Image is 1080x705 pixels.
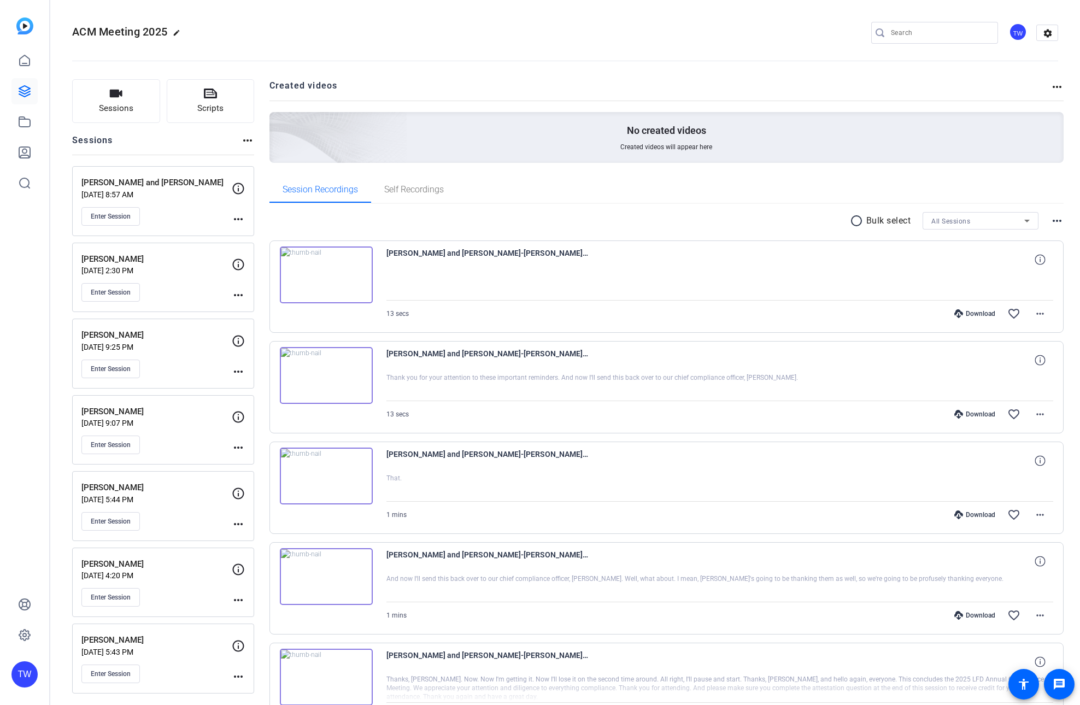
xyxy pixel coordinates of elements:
[81,283,140,302] button: Enter Session
[1007,508,1020,521] mat-icon: favorite_border
[1050,214,1064,227] mat-icon: more_horiz
[620,143,712,151] span: Created videos will appear here
[1009,23,1028,42] ngx-avatar: Tracy Wagner
[173,29,186,42] mat-icon: edit
[91,365,131,373] span: Enter Session
[627,124,706,137] p: No created videos
[386,548,589,574] span: [PERSON_NAME] and [PERSON_NAME]-[PERSON_NAME] 3-2025-09-22-10-41-04-956-0
[81,571,232,580] p: [DATE] 4:20 PM
[81,360,140,378] button: Enter Session
[1050,80,1064,93] mat-icon: more_horiz
[386,448,589,474] span: [PERSON_NAME] and [PERSON_NAME]-[PERSON_NAME] 3-2025-09-22-10-41-04-956-1
[232,289,245,302] mat-icon: more_horiz
[81,177,232,189] p: [PERSON_NAME] and [PERSON_NAME]
[81,558,232,571] p: [PERSON_NAME]
[891,26,989,39] input: Search
[72,79,160,123] button: Sessions
[232,518,245,531] mat-icon: more_horiz
[269,79,1051,101] h2: Created videos
[949,510,1001,519] div: Download
[1034,408,1047,421] mat-icon: more_horiz
[81,634,232,647] p: [PERSON_NAME]
[72,25,167,38] span: ACM Meeting 2025
[280,347,373,404] img: thumb-nail
[386,310,409,318] span: 13 secs
[99,102,133,115] span: Sessions
[386,347,589,373] span: [PERSON_NAME] and [PERSON_NAME]-[PERSON_NAME] 4-2025-09-22-10-43-18-996-0
[866,214,911,227] p: Bulk select
[386,246,589,273] span: [PERSON_NAME] and [PERSON_NAME]-[PERSON_NAME] 4-2025-09-22-10-43-18-996-1
[232,213,245,226] mat-icon: more_horiz
[91,593,131,602] span: Enter Session
[1007,408,1020,421] mat-icon: favorite_border
[81,329,232,342] p: [PERSON_NAME]
[72,134,113,155] h2: Sessions
[81,512,140,531] button: Enter Session
[949,410,1001,419] div: Download
[232,365,245,378] mat-icon: more_horiz
[1017,678,1030,691] mat-icon: accessibility
[91,288,131,297] span: Enter Session
[91,440,131,449] span: Enter Session
[81,406,232,418] p: [PERSON_NAME]
[1037,25,1059,42] mat-icon: settings
[81,266,232,275] p: [DATE] 2:30 PM
[949,309,1001,318] div: Download
[232,594,245,607] mat-icon: more_horiz
[167,79,255,123] button: Scripts
[81,648,232,656] p: [DATE] 5:43 PM
[283,185,358,194] span: Session Recordings
[384,185,444,194] span: Self Recordings
[81,190,232,199] p: [DATE] 8:57 AM
[280,448,373,504] img: thumb-nail
[1053,678,1066,691] mat-icon: message
[1007,307,1020,320] mat-icon: favorite_border
[81,495,232,504] p: [DATE] 5:44 PM
[280,548,373,605] img: thumb-nail
[232,441,245,454] mat-icon: more_horiz
[386,410,409,418] span: 13 secs
[147,4,408,241] img: Creted videos background
[232,670,245,683] mat-icon: more_horiz
[1034,307,1047,320] mat-icon: more_horiz
[386,649,589,675] span: [PERSON_NAME] and [PERSON_NAME]-[PERSON_NAME] 2-2025-09-22-10-39-13-609-1
[81,436,140,454] button: Enter Session
[81,481,232,494] p: [PERSON_NAME]
[91,669,131,678] span: Enter Session
[1034,508,1047,521] mat-icon: more_horiz
[280,246,373,303] img: thumb-nail
[1009,23,1027,41] div: TW
[386,511,407,519] span: 1 mins
[81,588,140,607] button: Enter Session
[81,207,140,226] button: Enter Session
[386,612,407,619] span: 1 mins
[81,343,232,351] p: [DATE] 9:25 PM
[850,214,866,227] mat-icon: radio_button_unchecked
[16,17,33,34] img: blue-gradient.svg
[11,661,38,688] div: TW
[949,611,1001,620] div: Download
[81,665,140,683] button: Enter Session
[91,517,131,526] span: Enter Session
[91,212,131,221] span: Enter Session
[931,218,970,225] span: All Sessions
[1034,609,1047,622] mat-icon: more_horiz
[241,134,254,147] mat-icon: more_horiz
[197,102,224,115] span: Scripts
[1007,609,1020,622] mat-icon: favorite_border
[81,253,232,266] p: [PERSON_NAME]
[81,419,232,427] p: [DATE] 9:07 PM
